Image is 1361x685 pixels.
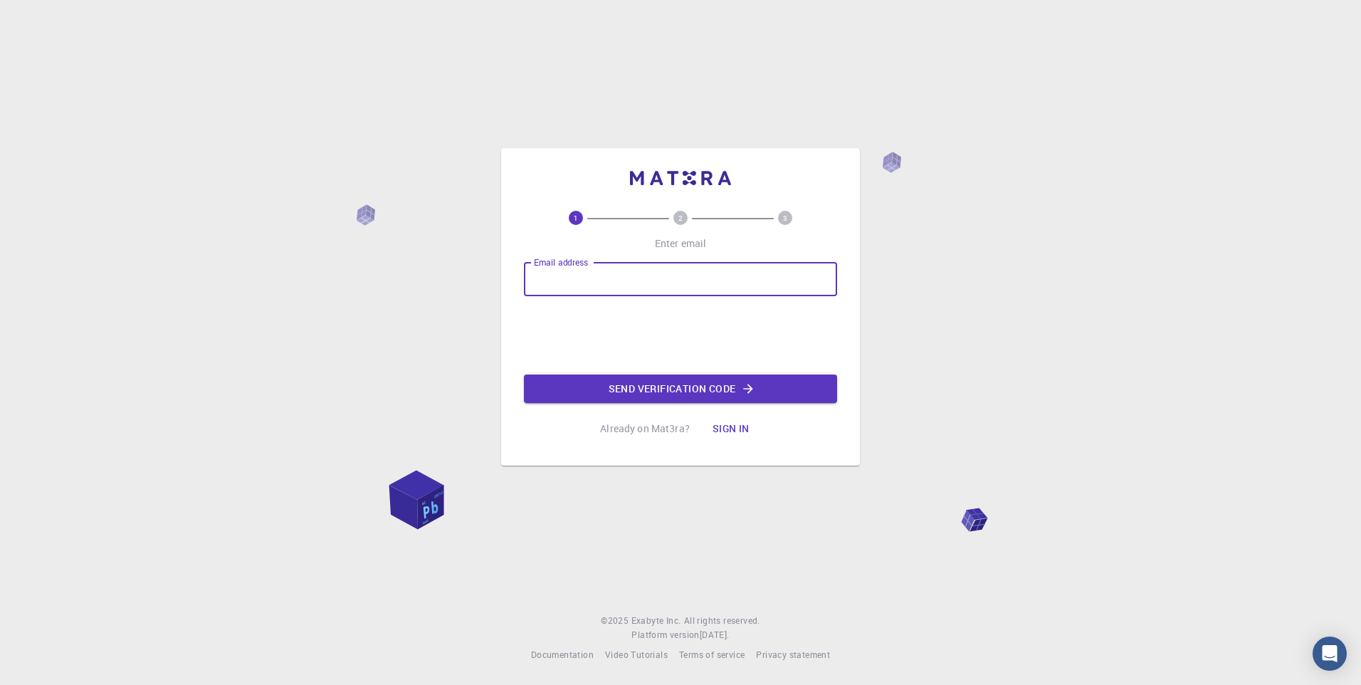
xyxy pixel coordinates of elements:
a: Video Tutorials [605,648,668,662]
a: Documentation [531,648,594,662]
span: Exabyte Inc. [631,615,681,626]
text: 2 [678,213,683,223]
text: 3 [783,213,787,223]
a: Terms of service [679,648,745,662]
div: Open Intercom Messenger [1313,637,1347,671]
span: Privacy statement [756,649,830,660]
span: Video Tutorials [605,649,668,660]
p: Enter email [655,236,707,251]
span: Platform version [631,628,699,642]
button: Sign in [701,414,761,443]
span: Terms of service [679,649,745,660]
span: [DATE] . [700,629,730,640]
label: Email address [534,256,588,268]
span: Documentation [531,649,594,660]
iframe: reCAPTCHA [572,308,789,363]
a: Privacy statement [756,648,830,662]
a: Exabyte Inc. [631,614,681,628]
a: [DATE]. [700,628,730,642]
span: All rights reserved. [684,614,760,628]
p: Already on Mat3ra? [600,422,690,436]
text: 1 [574,213,578,223]
button: Send verification code [524,375,837,403]
span: © 2025 [601,614,631,628]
